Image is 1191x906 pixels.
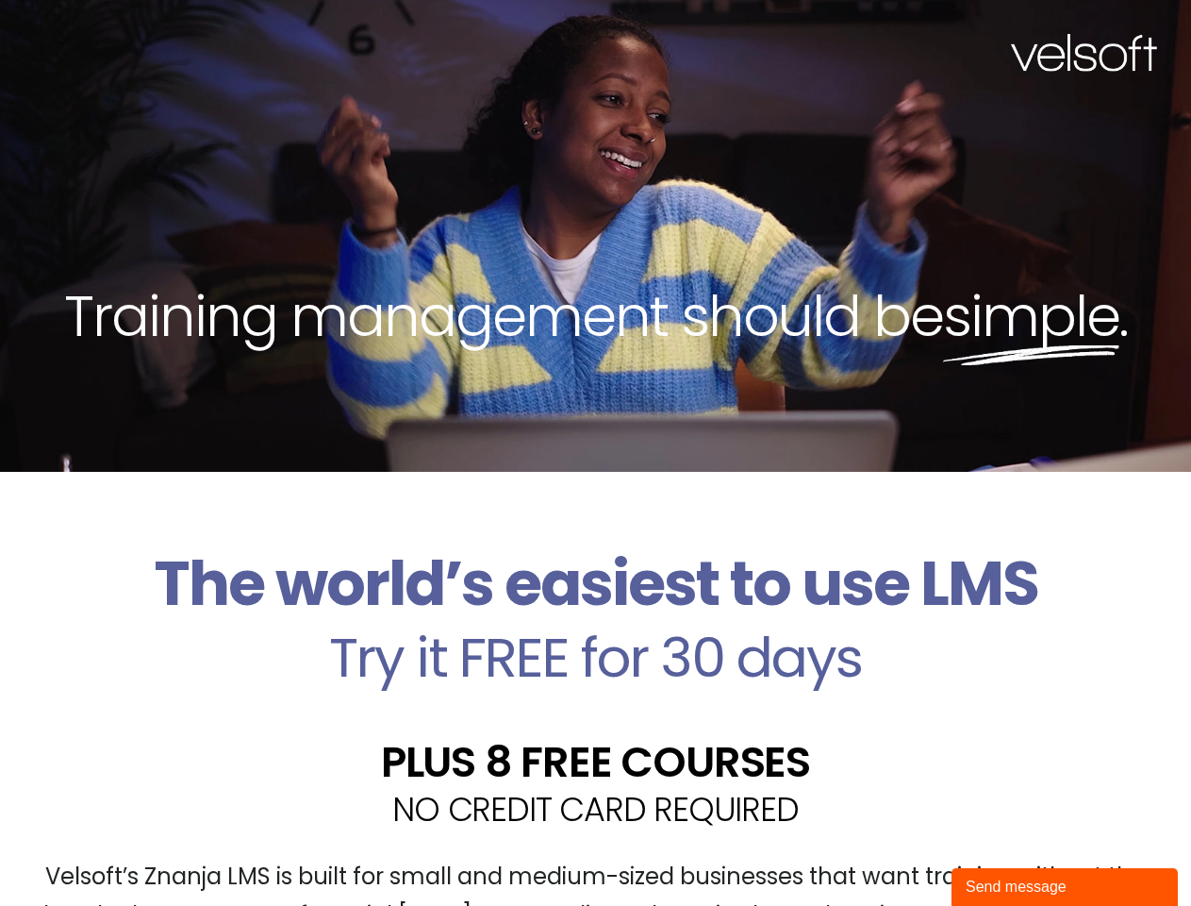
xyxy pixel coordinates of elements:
[14,793,1177,826] h2: NO CREDIT CARD REQUIRED
[34,279,1157,353] h2: Training management should be .
[14,547,1177,621] h2: The world’s easiest to use LMS
[14,741,1177,783] h2: PLUS 8 FREE COURSES
[951,864,1182,906] iframe: chat widget
[943,277,1119,356] span: simple
[14,630,1177,685] h2: Try it FREE for 30 days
